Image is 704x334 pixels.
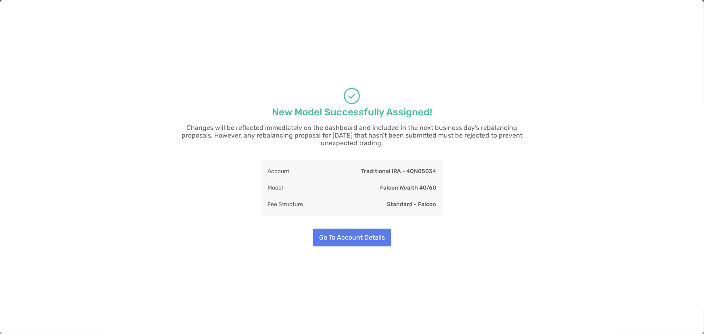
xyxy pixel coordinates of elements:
button: Go To Account Details [313,229,391,246]
p: New Model Successfully Assigned! [272,107,432,117]
p: Falcon Wealth 40/60 [380,183,437,193]
p: Traditional IRA - 4QN05034 [361,166,437,176]
p: Standard - Falcon [387,199,437,209]
p: Model [268,183,283,193]
p: Fee Structure [268,199,303,209]
p: Account [268,166,290,176]
p: Changes will be reflected immediately on the dashboard and included in the next business day's re... [171,124,534,147]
